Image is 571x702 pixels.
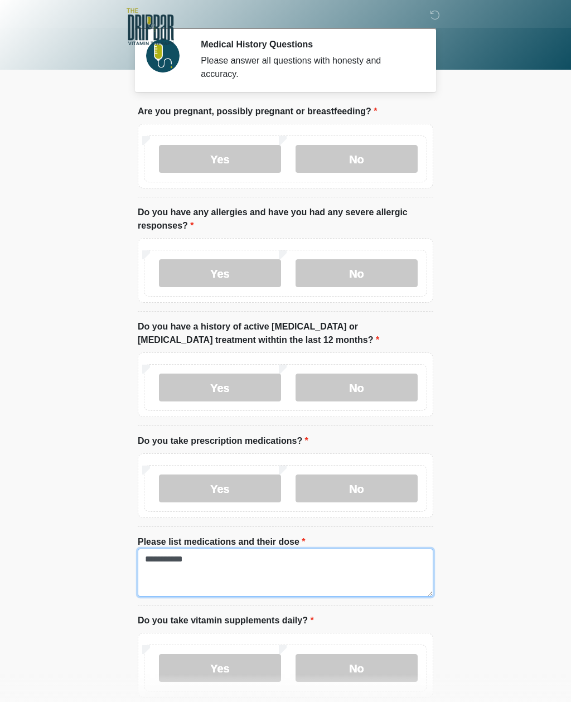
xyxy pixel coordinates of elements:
label: No [296,374,418,401]
label: Do you have a history of active [MEDICAL_DATA] or [MEDICAL_DATA] treatment withtin the last 12 mo... [138,320,433,347]
img: Agent Avatar [146,39,180,72]
label: Please list medications and their dose [138,535,306,549]
label: Do you take vitamin supplements daily? [138,614,314,627]
label: Do you take prescription medications? [138,434,308,448]
label: No [296,475,418,502]
div: Please answer all questions with honesty and accuracy. [201,54,417,81]
label: Yes [159,374,281,401]
label: Yes [159,259,281,287]
label: Yes [159,145,281,173]
label: Are you pregnant, possibly pregnant or breastfeeding? [138,105,377,118]
label: No [296,654,418,682]
label: Yes [159,475,281,502]
label: No [296,145,418,173]
label: Yes [159,654,281,682]
label: Do you have any allergies and have you had any severe allergic responses? [138,206,433,233]
img: The DRIPBaR - Alamo Ranch SATX Logo [127,8,174,45]
label: No [296,259,418,287]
